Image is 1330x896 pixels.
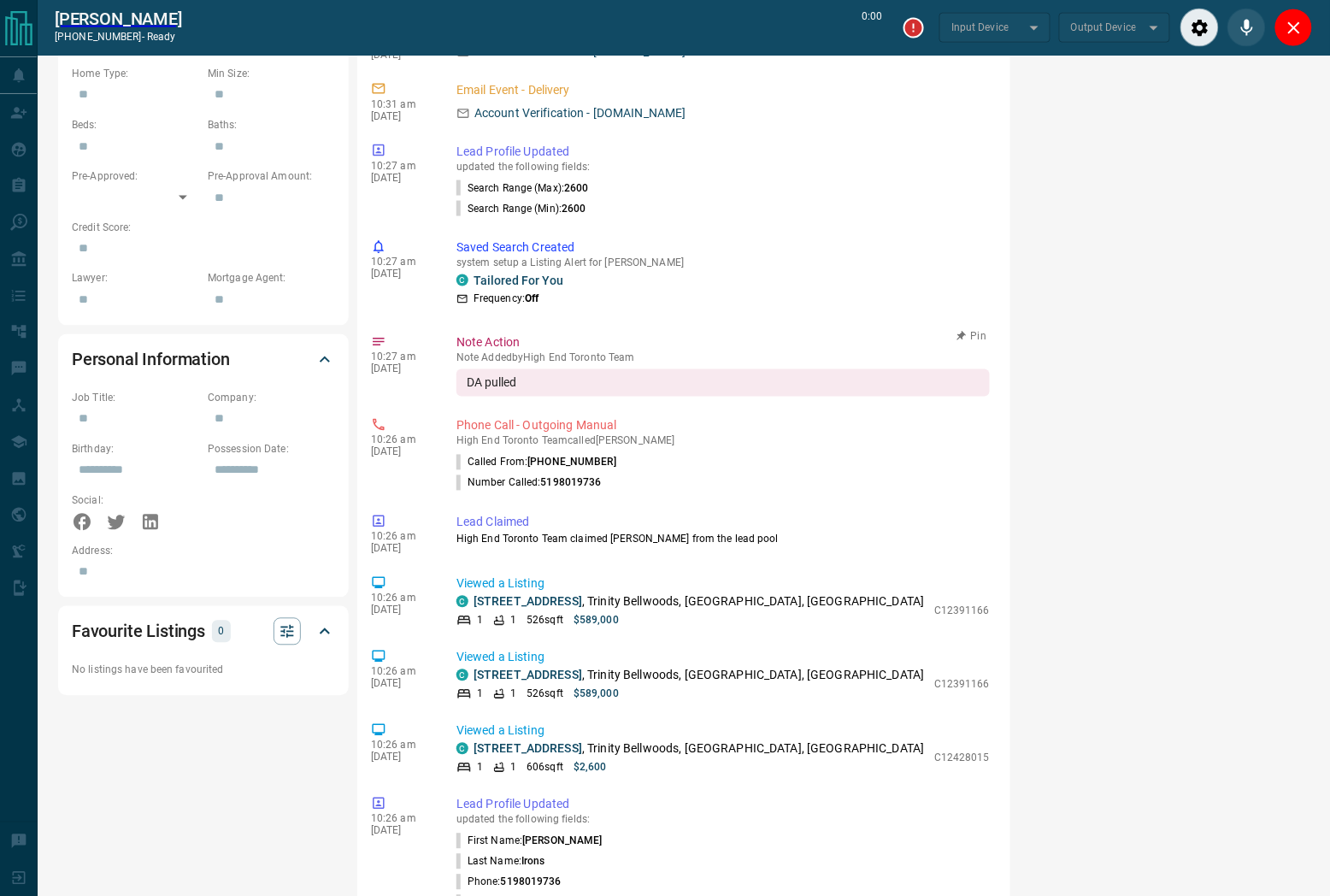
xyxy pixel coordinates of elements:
a: [STREET_ADDRESS] [474,742,582,756]
p: Beds: [72,117,199,133]
p: 10:26 am [371,740,431,752]
p: Viewed a Listing [456,649,990,667]
p: , Trinity Bellwoods, [GEOGRAPHIC_DATA], [GEOGRAPHIC_DATA] [474,667,925,685]
p: Viewed a Listing [456,722,990,740]
span: ready [147,31,176,43]
p: High End Toronto Team called [PERSON_NAME] [456,435,990,447]
p: updated the following fields: [456,814,990,826]
h2: Personal Information [72,346,230,374]
p: Phone Call - Outgoing Manual [456,417,990,435]
span: 2600 [562,203,586,215]
p: Lead Profile Updated [456,796,990,814]
button: Pin [947,329,997,345]
p: Note Added by High End Toronto Team [456,352,990,364]
a: Tailored For You [474,274,563,288]
strong: Off [525,293,538,305]
a: [STREET_ADDRESS] [474,669,582,682]
p: 10:27 am [371,160,431,172]
p: Pre-Approved: [72,168,199,184]
div: Close [1274,9,1313,47]
p: 10:26 am [371,531,431,543]
p: C12391166 [934,677,990,693]
p: 10:26 am [371,666,431,678]
p: Credit Score: [72,220,335,235]
p: Lead Claimed [456,514,990,532]
p: 10:27 am [371,351,431,363]
p: Lead Profile Updated [456,143,990,161]
p: [DATE] [371,543,431,555]
div: condos.ca [456,274,468,286]
p: 1 [477,613,483,628]
div: Personal Information [72,339,335,380]
span: 2600 [564,182,588,194]
p: Saved Search Created [456,239,990,257]
p: 1 [510,687,516,702]
p: Mortgage Agent: [208,271,335,286]
span: Irons [521,856,545,868]
p: Job Title: [72,391,199,406]
p: 10:27 am [371,256,431,268]
h2: Favourite Listings [72,618,205,645]
p: Lawyer: [72,271,199,286]
p: C12428015 [934,751,990,766]
p: Called From: [456,455,616,470]
p: Min Size: [208,66,335,81]
p: 0 [217,622,226,641]
div: condos.ca [456,743,468,755]
span: [PHONE_NUMBER] [527,457,616,469]
p: Note Action [456,334,990,352]
p: Company: [208,391,335,406]
a: [STREET_ADDRESS] [474,595,582,609]
span: 5198019736 [541,477,602,489]
p: High End Toronto Team claimed [PERSON_NAME] from the lead pool [456,532,990,547]
p: updated the following fields: [456,161,990,173]
p: [DATE] [371,110,431,122]
a: [PERSON_NAME] [55,9,182,29]
p: [DATE] [371,363,431,375]
div: condos.ca [456,669,468,681]
p: Phone : [456,875,562,890]
p: No listings have been favourited [72,663,335,678]
p: $589,000 [574,613,619,628]
div: Favourite Listings0 [72,611,335,652]
p: Baths: [208,117,335,133]
p: , Trinity Bellwoods, [GEOGRAPHIC_DATA], [GEOGRAPHIC_DATA] [474,740,925,758]
div: Mute [1227,9,1266,47]
p: Birthday: [72,442,199,457]
p: [DATE] [371,752,431,763]
p: 1 [477,760,483,775]
p: [DATE] [371,825,431,837]
p: First Name : [456,834,603,849]
p: Address: [72,544,335,559]
p: Number Called: [456,475,602,491]
p: 0:00 [862,9,883,47]
p: Account Verification - [DOMAIN_NAME] [474,104,686,122]
span: [PERSON_NAME] [522,835,602,847]
p: system setup a Listing Alert for [PERSON_NAME] [456,257,990,269]
p: 606 sqft [527,760,563,775]
p: 1 [510,760,516,775]
div: condos.ca [456,596,468,608]
p: Search Range (Max) : [456,180,589,196]
p: Home Type: [72,66,199,81]
p: $2,600 [574,760,607,775]
p: 526 sqft [527,687,563,702]
p: Last Name : [456,854,545,869]
p: , Trinity Bellwoods, [GEOGRAPHIC_DATA], [GEOGRAPHIC_DATA] [474,593,925,611]
p: [DATE] [371,604,431,616]
p: [DATE] [371,268,431,280]
span: 5198019736 [501,876,562,888]
p: [PHONE_NUMBER] - [55,29,182,44]
p: 10:31 am [371,98,431,110]
p: 10:26 am [371,434,431,446]
p: [DATE] [371,678,431,690]
p: Frequency: [474,292,538,307]
p: C12391166 [934,604,990,619]
div: DA pulled [456,369,990,397]
p: Pre-Approval Amount: [208,168,335,184]
p: $589,000 [574,687,619,702]
p: [DATE] [371,446,431,458]
p: 526 sqft [527,613,563,628]
p: Possession Date: [208,442,335,457]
